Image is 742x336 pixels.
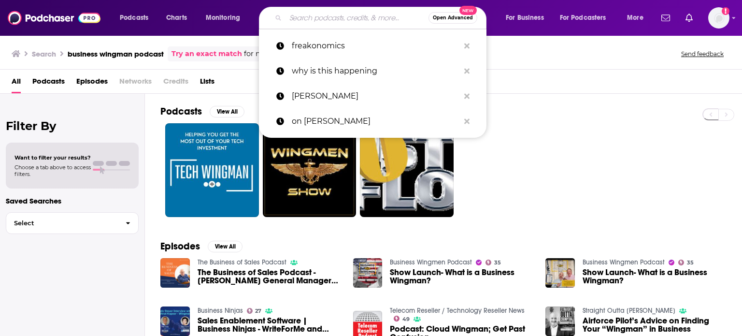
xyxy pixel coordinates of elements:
[292,109,459,134] p: on kara swisher
[292,58,459,84] p: why is this happening
[428,12,477,24] button: Open AdvancedNew
[678,50,727,58] button: Send feedback
[160,258,190,288] img: The Business of Sales Podcast - Wingman General Manager Shruti Kapoor, Episode #191
[390,258,472,266] a: Business Wingmen Podcast
[199,10,253,26] button: open menu
[268,7,496,29] div: Search podcasts, credits, & more...
[6,196,139,205] p: Saved Searches
[198,268,342,285] span: The Business of Sales Podcast - [PERSON_NAME] General Manager [PERSON_NAME], Episode #191
[120,11,148,25] span: Podcasts
[390,307,525,315] a: Telecom Reseller / Technology Reseller News
[583,258,665,266] a: Business Wingmen Podcast
[119,73,152,93] span: Networks
[198,258,286,266] a: The Business of Sales Podcast
[402,317,410,321] span: 49
[160,10,193,26] a: Charts
[583,317,727,333] a: Airforce Pilot’s Advice on Finding Your “Wingman” in Business
[259,109,486,134] a: on [PERSON_NAME]
[353,258,383,288] img: Show Launch- What is a Business Wingman?
[198,268,342,285] a: The Business of Sales Podcast - Wingman General Manager Shruti Kapoor, Episode #191
[160,105,202,117] h2: Podcasts
[166,11,187,25] span: Charts
[163,73,188,93] span: Credits
[433,15,473,20] span: Open Advanced
[6,212,139,234] button: Select
[627,11,643,25] span: More
[8,9,100,27] img: Podchaser - Follow, Share and Rate Podcasts
[198,317,342,333] a: Sales Enablement Software | Business Ninjas - WriteForMe and Wingman
[657,10,674,26] a: Show notifications dropdown
[292,33,459,58] p: freakonomics
[485,260,501,265] a: 35
[160,240,243,252] a: EpisodesView All
[390,268,534,285] a: Show Launch- What is a Business Wingman?
[32,73,65,93] a: Podcasts
[506,11,544,25] span: For Business
[722,7,729,15] svg: Add a profile image
[687,261,694,265] span: 35
[68,49,164,58] h3: business wingman podcast
[545,258,575,288] img: Show Launch- What is a Business Wingman?
[210,106,244,117] button: View All
[285,10,428,26] input: Search podcasts, credits, & more...
[545,307,575,336] img: Airforce Pilot’s Advice on Finding Your “Wingman” in Business
[259,33,486,58] a: freakonomics
[160,105,244,117] a: PodcastsView All
[292,84,459,109] p: chuck toddcast
[560,11,606,25] span: For Podcasters
[620,10,656,26] button: open menu
[244,48,328,59] span: for more precise results
[160,307,190,336] img: Sales Enablement Software | Business Ninjas - WriteForMe and Wingman
[259,58,486,84] a: why is this happening
[12,73,21,93] a: All
[14,154,91,161] span: Want to filter your results?
[494,261,501,265] span: 35
[708,7,729,29] span: Logged in as dmessina
[247,308,262,314] a: 27
[14,164,91,177] span: Choose a tab above to access filters.
[554,10,620,26] button: open menu
[198,307,243,315] a: Business Ninjas
[6,119,139,133] h2: Filter By
[200,73,214,93] a: Lists
[708,7,729,29] button: Show profile menu
[76,73,108,93] a: Episodes
[682,10,697,26] a: Show notifications dropdown
[113,10,161,26] button: open menu
[6,220,118,226] span: Select
[583,307,675,315] a: Straight Outta Crumpton
[394,316,410,321] a: 49
[678,260,694,265] a: 35
[259,84,486,109] a: [PERSON_NAME]
[32,49,56,58] h3: Search
[160,240,200,252] h2: Episodes
[583,268,727,285] a: Show Launch- What is a Business Wingman?
[459,6,477,15] span: New
[206,11,240,25] span: Monitoring
[208,241,243,252] button: View All
[255,309,261,313] span: 27
[171,48,242,59] a: Try an exact match
[708,7,729,29] img: User Profile
[499,10,556,26] button: open menu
